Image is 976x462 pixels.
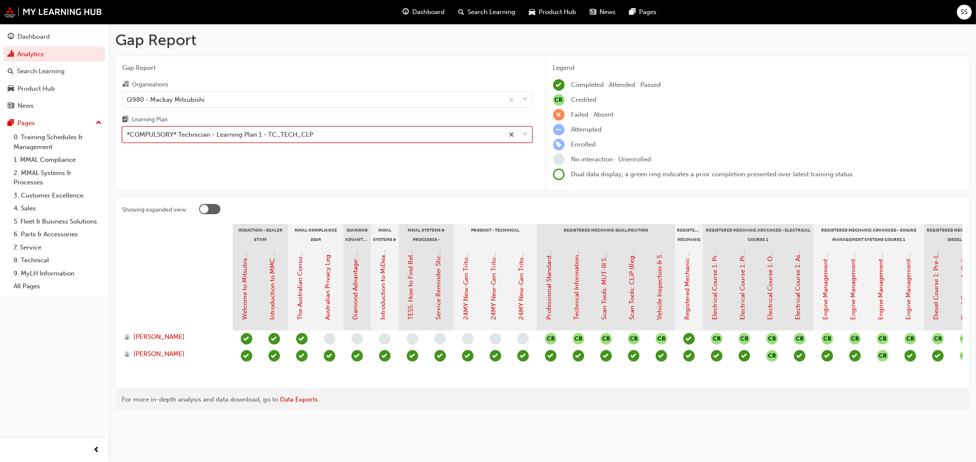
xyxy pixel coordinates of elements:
div: *COMPULSORY* Technician - Learning Plan 1 - TC_TECH_CLP [127,130,313,140]
a: Diamond Advantage: Fundamentals [352,215,360,320]
button: null-icon [877,333,888,344]
div: Registered Mechanic Status [675,224,703,245]
span: learningRecordVerb_NONE-icon [407,333,418,344]
button: null-icon [822,333,833,344]
span: learningRecordVerb_PASS-icon [379,350,391,362]
span: learningRecordVerb_PASS-icon [545,350,556,362]
button: Pages [3,115,105,131]
button: null-icon [766,350,778,362]
span: Dual data display; a green ring indicates a prior completion presented over latest training status. [571,170,855,178]
button: null-icon [766,333,778,344]
span: learningRecordVerb_NONE-icon [434,333,446,344]
span: learningRecordVerb_NONE-icon [351,333,363,344]
span: down-icon [522,94,528,105]
a: Dashboard [3,29,105,45]
button: SS [957,5,972,20]
span: learningRecordVerb_NONE-icon [379,333,391,344]
span: Gap Report [122,63,532,73]
a: 2. MMAL Systems & Processes [10,166,105,189]
span: learningRecordVerb_PASS-icon [600,350,612,362]
span: learningRecordVerb_PASS-icon [434,350,446,362]
span: pages-icon [8,120,14,127]
button: null-icon [932,333,944,344]
button: DashboardAnalyticsSearch LearningProduct HubNews [3,27,105,115]
a: Data Exports [280,396,318,403]
a: All Pages [10,280,105,293]
div: MMAL Systems & Processes - Technical [399,224,454,245]
span: Pages [639,7,656,17]
span: car-icon [8,85,14,93]
span: No interaction · Unenrolled [571,155,651,163]
a: Service Reminder Stickers [435,244,442,320]
span: learningRecordVerb_PASS-icon [628,350,639,362]
span: Enrolled [571,141,596,148]
div: Search Learning [17,66,65,76]
button: null-icon [628,333,639,344]
span: null-icon [545,333,556,344]
button: null-icon [656,333,667,344]
span: news-icon [8,102,14,110]
a: 4. Sales [10,202,105,215]
a: Product Hub [3,81,105,97]
span: learningRecordVerb_PASS-icon [849,350,861,362]
span: SS [961,7,968,17]
span: learningRecordVerb_PASS-icon [711,350,722,362]
a: [PERSON_NAME] [124,349,225,359]
span: Attempted [571,126,602,133]
a: 9. MyLH Information [10,267,105,280]
span: learningRecordVerb_ATTEMPT-icon [553,124,565,135]
span: learningRecordVerb_PASS-icon [296,333,308,344]
span: null-icon [711,333,722,344]
span: learningRecordVerb_COMPLETE-icon [517,350,529,362]
span: null-icon [960,350,971,362]
span: guage-icon [402,7,409,17]
div: Diamond Advantage - Fundamentals [343,224,371,245]
a: pages-iconPages [622,3,663,21]
div: News [17,101,34,111]
a: car-iconProduct Hub [522,3,583,21]
span: learningRecordVerb_ATTEND-icon [683,333,695,344]
span: search-icon [8,68,14,75]
a: Analytics [3,46,105,62]
button: null-icon [600,333,612,344]
a: [PERSON_NAME] [124,332,225,342]
button: null-icon [877,350,888,362]
a: 7. Service [10,241,105,254]
img: mmal [4,6,102,17]
div: MMAL Compliance 2024 [288,224,343,245]
span: learningRecordVerb_PASS-icon [324,350,335,362]
span: learningRecordVerb_ENROLL-icon [553,139,565,150]
div: Registered Mechanic Advanced - Electrical Course 1 [703,224,813,245]
div: MMAL Systems & Processes - General [371,224,399,245]
button: null-icon [573,333,584,344]
span: Credited [571,96,597,103]
a: Introduction to MiDealerAssist [380,231,387,320]
div: Induction - Dealer Staff [233,224,288,245]
span: null-icon [553,94,565,106]
span: news-icon [590,7,596,17]
a: 8. Technical [10,254,105,267]
button: null-icon [905,333,916,344]
span: learningRecordVerb_PASS-icon [932,350,944,362]
span: learningRecordVerb_NONE-icon [462,333,474,344]
button: null-icon [960,333,971,344]
a: 1. MMAL Compliance [10,153,105,166]
span: [PERSON_NAME] [134,349,185,359]
span: learningRecordVerb_NONE-icon [553,154,565,165]
h1: Gap Report [115,31,969,49]
div: Q980 - Mackay Mitsubishi [127,95,205,104]
span: learningRecordVerb_NONE-icon [324,333,335,344]
div: Legend [553,63,963,73]
span: learningRecordVerb_PASS-icon [905,350,916,362]
span: learningRecordVerb_PASS-icon [656,350,667,362]
span: learningRecordVerb_COMPLETE-icon [241,333,252,344]
a: 0. Training Schedules & Management [10,131,105,153]
span: Search Learning [468,7,515,17]
span: learningRecordVerb_PASS-icon [296,350,308,362]
div: Pages [17,118,35,128]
